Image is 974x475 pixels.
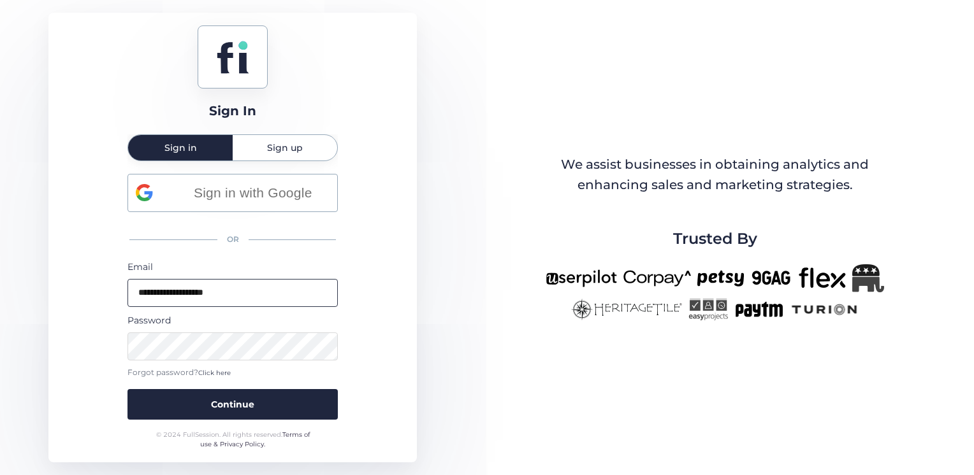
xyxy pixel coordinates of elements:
[688,299,728,320] img: easyprojects-new.png
[209,101,256,121] div: Sign In
[734,299,783,320] img: paytm-new.png
[150,430,316,450] div: © 2024 FullSession. All rights reserved.
[127,389,338,420] button: Continue
[571,299,682,320] img: heritagetile-new.png
[267,143,303,152] span: Sign up
[198,369,231,377] span: Click here
[623,264,691,292] img: corpay-new.png
[547,155,883,195] div: We assist businesses in obtaining analytics and enhancing sales and marketing strategies.
[673,227,757,251] span: Trusted By
[799,264,846,292] img: flex-new.png
[164,143,197,152] span: Sign in
[127,226,338,253] div: OR
[790,299,859,320] img: turion-new.png
[546,264,617,292] img: userpilot-new.png
[750,264,792,292] img: 9gag-new.png
[127,260,338,274] div: Email
[176,182,330,203] span: Sign in with Google
[127,313,338,327] div: Password
[697,264,744,292] img: petsy-new.png
[211,397,254,411] span: Continue
[127,367,338,379] div: Forgot password?
[852,264,884,292] img: Republicanlogo-bw.png
[200,430,310,449] a: Terms of use & Privacy Policy.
